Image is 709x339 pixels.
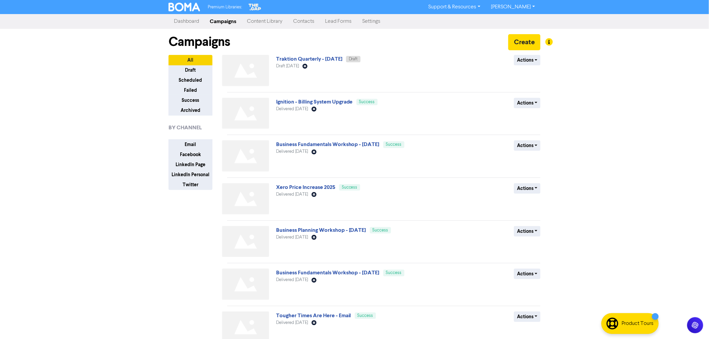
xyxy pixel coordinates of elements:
a: [PERSON_NAME] [486,2,540,12]
span: BY CHANNEL [169,124,202,132]
span: Success [358,314,373,318]
span: Delivered [DATE] [276,278,308,282]
button: Failed [169,85,212,95]
a: Settings [357,15,386,28]
button: Twitter [169,180,212,190]
a: Xero Price Increase 2025 [276,184,335,191]
img: Not found [222,183,269,214]
img: Not found [222,55,269,86]
span: Delivered [DATE] [276,192,308,197]
img: Not found [222,140,269,172]
button: All [169,55,212,65]
a: Support & Resources [423,2,486,12]
a: Business Fundamentals Workshop - [DATE] [276,141,380,148]
a: Tougher Times Are Here - Email [276,312,351,319]
span: Success [386,271,402,275]
a: Dashboard [169,15,204,28]
button: Scheduled [169,75,212,85]
a: Ignition - Billing System Upgrade [276,98,353,105]
span: Premium Libraries: [208,5,242,9]
span: Success [342,185,358,190]
a: Business Fundamentals Workshop - [DATE] [276,269,380,276]
a: Campaigns [204,15,242,28]
span: Success [359,100,375,104]
button: LinkedIn Personal [169,169,212,180]
button: Draft [169,65,212,75]
button: Archived [169,105,212,116]
button: Facebook [169,149,212,160]
a: Lead Forms [320,15,357,28]
button: Success [169,95,212,106]
iframe: Chat Widget [675,307,709,339]
span: Draft [DATE] [276,64,299,68]
span: Success [373,228,388,232]
button: Actions [514,226,540,236]
img: Not found [222,98,269,129]
span: Success [386,142,402,147]
button: Actions [514,140,540,151]
button: Actions [514,55,540,65]
h1: Campaigns [169,34,230,50]
span: Delivered [DATE] [276,149,308,154]
button: LinkedIn Page [169,159,212,170]
a: Content Library [242,15,288,28]
img: Not found [222,226,269,257]
button: Email [169,139,212,150]
button: Actions [514,312,540,322]
button: Actions [514,269,540,279]
img: The Gap [248,3,262,11]
span: Delivered [DATE] [276,235,308,240]
a: Contacts [288,15,320,28]
button: Actions [514,98,540,108]
button: Create [508,34,540,50]
img: Not found [222,269,269,300]
button: Actions [514,183,540,194]
a: Traktion Quarterly - [DATE] [276,56,342,62]
span: Delivered [DATE] [276,107,308,111]
span: Delivered [DATE] [276,321,308,325]
span: Draft [349,57,358,61]
img: BOMA Logo [169,3,200,11]
a: Business Planning Workshop - [DATE] [276,227,366,233]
